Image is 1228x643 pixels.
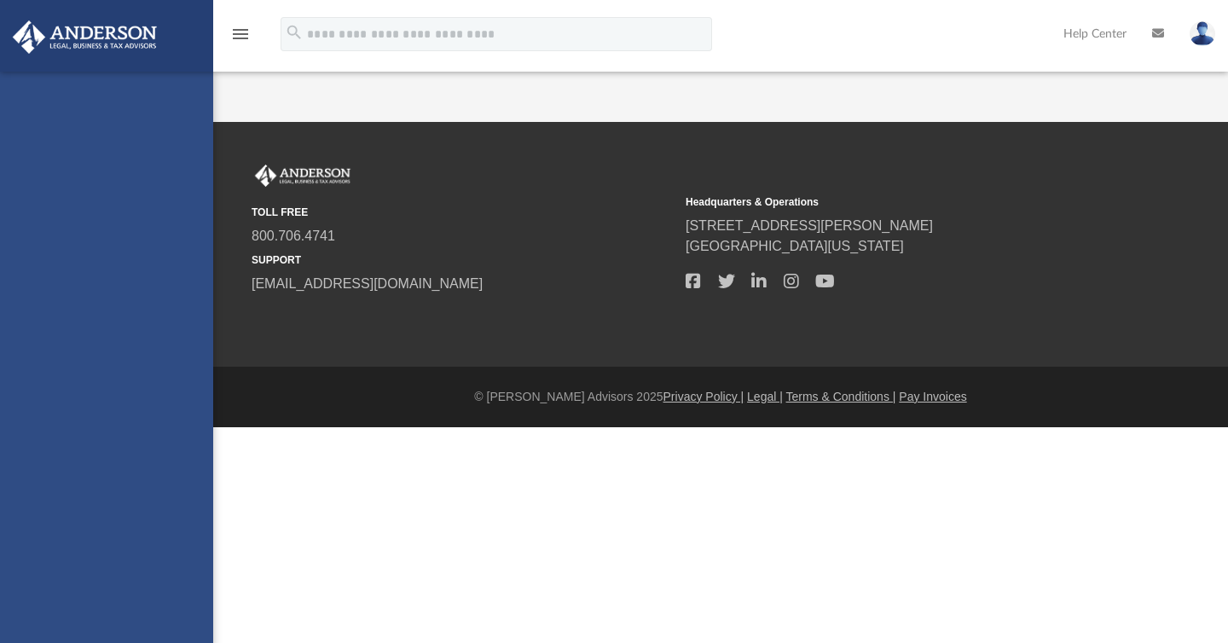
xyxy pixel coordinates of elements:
i: menu [230,24,251,44]
a: [STREET_ADDRESS][PERSON_NAME] [686,218,933,233]
small: Headquarters & Operations [686,194,1108,210]
a: Terms & Conditions | [786,390,896,403]
small: SUPPORT [252,252,674,268]
small: TOLL FREE [252,205,674,220]
a: Privacy Policy | [663,390,744,403]
a: Pay Invoices [899,390,966,403]
img: User Pic [1190,21,1215,46]
i: search [285,23,304,42]
a: [EMAIL_ADDRESS][DOMAIN_NAME] [252,276,483,291]
a: menu [230,32,251,44]
a: [GEOGRAPHIC_DATA][US_STATE] [686,239,904,253]
img: Anderson Advisors Platinum Portal [252,165,354,187]
a: 800.706.4741 [252,229,335,243]
img: Anderson Advisors Platinum Portal [8,20,162,54]
div: © [PERSON_NAME] Advisors 2025 [213,388,1228,406]
a: Legal | [747,390,783,403]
